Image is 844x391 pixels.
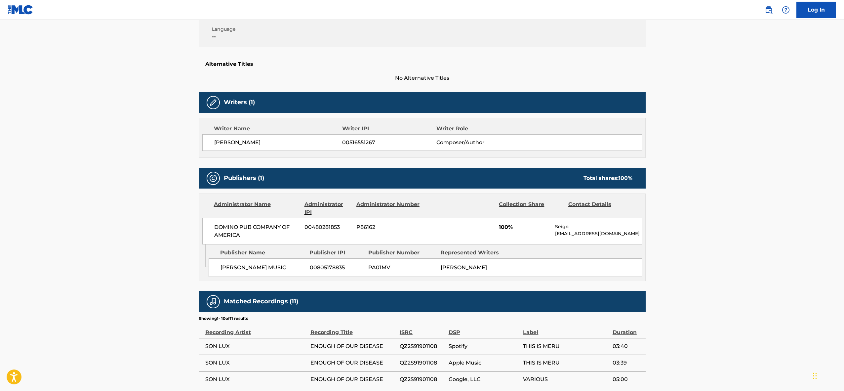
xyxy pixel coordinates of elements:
[368,249,436,257] div: Publisher Number
[205,375,307,383] span: SON LUX
[613,375,642,383] span: 05:00
[400,375,445,383] span: QZ2S91901108
[400,359,445,367] span: QZ2S91901108
[224,174,264,182] h5: Publishers (1)
[304,200,351,216] div: Administrator IPI
[400,342,445,350] span: QZ2S91901108
[523,342,609,350] span: THIS IS MERU
[214,223,300,239] span: DOMINO PUB COMPANY OF AMERICA
[813,366,817,386] div: Drag
[224,99,255,106] h5: Writers (1)
[342,125,436,133] div: Writer IPI
[436,139,522,147] span: Composer/Author
[209,298,217,306] img: Matched Recordings
[449,322,520,336] div: DSP
[310,375,396,383] span: ENOUGH OF OUR DISEASE
[214,125,342,133] div: Writer Name
[613,342,642,350] span: 03:40
[765,6,773,14] img: search
[782,6,790,14] img: help
[779,3,792,17] div: Help
[499,200,563,216] div: Collection Share
[555,223,641,230] p: Seigo
[221,264,305,272] span: [PERSON_NAME] MUSIC
[583,174,632,182] div: Total shares:
[205,342,307,350] span: SON LUX
[499,223,550,231] span: 100%
[205,61,639,67] h5: Alternative Titles
[224,298,298,305] h5: Matched Recordings (11)
[310,322,396,336] div: Recording Title
[523,359,609,367] span: THIS IS MERU
[342,139,436,147] span: 00516551267
[568,200,632,216] div: Contact Details
[613,359,642,367] span: 03:39
[449,342,520,350] span: Spotify
[555,230,641,237] p: [EMAIL_ADDRESS][DOMAIN_NAME]
[8,5,33,15] img: MLC Logo
[356,200,421,216] div: Administrator Number
[762,3,775,17] a: Public Search
[441,249,508,257] div: Represented Writers
[436,125,522,133] div: Writer Role
[212,26,319,33] span: Language
[368,264,436,272] span: PA01MV
[619,175,632,181] span: 100 %
[441,264,487,271] span: [PERSON_NAME]
[209,174,217,182] img: Publishers
[523,322,609,336] div: Label
[310,264,363,272] span: 00805178835
[310,359,396,367] span: ENOUGH OF OUR DISEASE
[205,359,307,367] span: SON LUX
[449,359,520,367] span: Apple Music
[209,99,217,107] img: Writers
[613,322,642,336] div: Duration
[304,223,351,231] span: 00480281853
[449,375,520,383] span: Google, LLC
[310,342,396,350] span: ENOUGH OF OUR DISEASE
[199,74,646,82] span: No Alternative Titles
[400,322,445,336] div: ISRC
[205,322,307,336] div: Recording Artist
[523,375,609,383] span: VARIOUS
[212,33,319,41] span: --
[811,359,844,391] iframe: Chat Widget
[796,2,836,18] a: Log In
[356,223,421,231] span: P86162
[214,200,300,216] div: Administrator Name
[214,139,342,147] span: [PERSON_NAME]
[220,249,304,257] div: Publisher Name
[199,316,248,322] p: Showing 1 - 10 of 11 results
[309,249,363,257] div: Publisher IPI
